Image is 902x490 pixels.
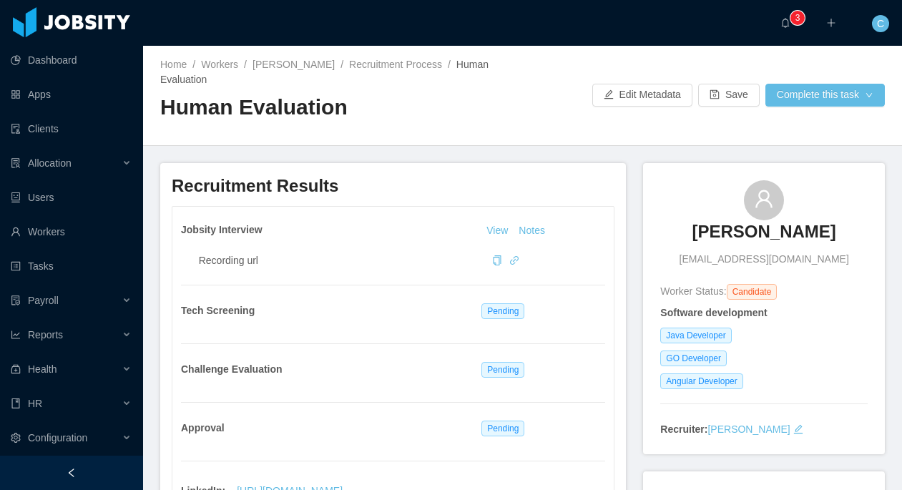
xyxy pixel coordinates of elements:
[11,114,132,143] a: icon: auditClients
[492,253,502,268] div: Copy
[181,305,255,316] strong: Tech Screening
[340,59,343,70] span: /
[349,59,442,70] a: Recruitment Process
[11,46,132,74] a: icon: pie-chartDashboard
[181,363,283,375] strong: Challenge Evaluation
[754,189,774,209] i: icon: user
[509,255,519,265] i: icon: link
[592,84,692,107] button: icon: editEdit Metadata
[201,59,238,70] a: Workers
[692,220,835,252] a: [PERSON_NAME]
[660,285,726,297] span: Worker Status:
[492,255,502,265] i: icon: copy
[11,158,21,168] i: icon: solution
[11,295,21,305] i: icon: file-protect
[28,398,42,409] span: HR
[253,59,335,70] a: [PERSON_NAME]
[481,362,524,378] span: Pending
[244,59,247,70] span: /
[11,330,21,340] i: icon: line-chart
[11,217,132,246] a: icon: userWorkers
[160,93,523,122] h2: Human Evaluation
[11,433,21,443] i: icon: setting
[11,183,132,212] a: icon: robotUsers
[692,220,835,243] h3: [PERSON_NAME]
[826,18,836,28] i: icon: plus
[660,328,731,343] span: Java Developer
[28,157,72,169] span: Allocation
[877,15,884,32] span: C
[660,373,742,389] span: Angular Developer
[28,363,57,375] span: Health
[28,329,63,340] span: Reports
[11,252,132,280] a: icon: profileTasks
[11,398,21,408] i: icon: book
[707,423,790,435] a: [PERSON_NAME]
[660,307,767,318] strong: Software development
[172,175,614,197] h3: Recruitment Results
[11,80,132,109] a: icon: appstoreApps
[509,255,519,266] a: icon: link
[192,59,195,70] span: /
[481,225,513,236] a: View
[765,84,885,107] button: Complete this taskicon: down
[698,84,760,107] button: icon: saveSave
[727,284,778,300] span: Candidate
[793,424,803,434] i: icon: edit
[790,11,805,25] sup: 3
[481,303,524,319] span: Pending
[660,351,727,366] span: GO Developer
[181,224,263,235] strong: Jobsity Interview
[680,252,849,267] span: [EMAIL_ADDRESS][DOMAIN_NAME]
[513,222,551,240] button: Notes
[199,253,487,268] div: Recording url
[160,59,187,70] a: Home
[28,295,59,306] span: Payroll
[795,11,800,25] p: 3
[780,18,790,28] i: icon: bell
[11,364,21,374] i: icon: medicine-box
[481,421,524,436] span: Pending
[660,423,707,435] strong: Recruiter:
[448,59,451,70] span: /
[28,432,87,444] span: Configuration
[181,422,225,433] strong: Approval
